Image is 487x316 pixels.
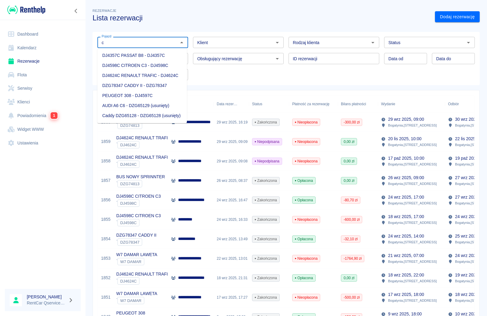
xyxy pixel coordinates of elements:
button: Sort [237,100,246,108]
a: Widget WWW [5,123,81,136]
a: 1859 [101,138,110,145]
p: Bogatynia , [STREET_ADDRESS] [388,200,437,206]
li: Caddy DZG65128 - DZG65128 (usunięty) [97,111,187,121]
p: 24 wrz 2025, 14:00 [388,233,424,239]
div: ` [116,277,171,285]
div: Klient [168,95,214,113]
span: Zakończona [252,236,279,242]
li: DZG78347 CADDY II - DZG78347 [97,81,187,91]
span: DZG78347 [118,240,142,245]
div: Bilans płatności [338,95,378,113]
p: DJ4624C RENAULT TRAFIC [116,271,171,277]
span: Rezerwacje [93,9,116,12]
span: Zakończona [252,197,279,203]
div: Wydanie [381,95,395,113]
span: Opłacona [293,236,315,242]
div: ` [116,141,171,148]
p: 18 wrz 2025, 22:00 [388,272,424,278]
div: ` [116,219,161,226]
span: Opłacona [293,275,315,281]
p: DJ4598C CITROEN C3 [116,213,161,219]
span: 0,00 zł [341,178,357,183]
span: DZG74813 [118,123,142,128]
span: DJ4624C [118,162,139,167]
button: Otwórz [369,38,377,47]
span: Zakończona [252,275,279,281]
span: DJ4624C [118,143,139,147]
p: DZG78347 CADDY II [116,232,156,238]
p: 20 lis 2025, 10:00 [388,136,422,142]
span: DZG74813 [118,182,142,186]
li: AUDI A6 C6 - DZG65129 (usunięty) [97,101,187,111]
span: Nieopłacona [293,158,320,164]
img: Renthelp logo [7,5,45,15]
p: 24 wrz 2025, 17:00 [388,194,424,200]
p: 29 wrz 2025, 09:00 [388,116,424,123]
p: 26 wrz 2025, 09:00 [388,175,424,181]
div: ` [116,238,156,246]
button: Otwórz [464,38,473,47]
div: ` [116,297,157,304]
button: Zwiń nawigację [72,7,81,15]
a: Rezerwacje [5,54,81,68]
a: 1851 [101,294,110,300]
a: Serwisy [5,82,81,95]
a: 1856 [101,197,110,203]
p: Bogatynia , [STREET_ADDRESS] [388,298,437,303]
input: DD.MM.YYYY [384,53,427,64]
li: PEUGEOT 308 - DJ4597C [97,91,187,101]
div: 24 wrz 2025, 16:33 [214,210,249,229]
a: 1854 [101,236,110,242]
div: 24 wrz 2025, 13:49 [214,229,249,249]
span: -80,70 zł [341,197,360,203]
div: 18 wrz 2025, 21:31 [214,268,249,288]
label: Pojazd [102,34,111,39]
span: Zakończona [252,217,279,222]
div: Bilans płatności [341,95,366,113]
a: 1858 [101,158,110,164]
a: Dashboard [5,27,81,41]
p: DJ4598C CITROEN C3 [116,193,161,200]
a: Flota [5,68,81,82]
p: 17 wrz 2025, 18:00 [388,291,424,298]
span: 0,00 zł [341,158,357,164]
span: -300,00 zł [341,120,362,125]
button: Zamknij [177,38,186,47]
div: ` [116,180,165,187]
span: Nieopłacona [293,295,320,300]
a: Powiadomienia1 [5,109,81,123]
span: Nieopłacona [293,139,320,144]
div: 29 wrz 2025, 16:19 [214,113,249,132]
button: Sort [459,100,468,108]
span: Nieopłacona [293,120,320,125]
div: 22 wrz 2025, 13:01 [214,249,249,268]
span: -32,10 zł [341,236,360,242]
p: Bogatynia , [STREET_ADDRESS] [388,161,437,167]
span: -1764,90 zł [341,256,364,261]
p: 21 wrz 2025, 07:00 [388,252,424,259]
span: DJ4598C [118,221,139,225]
span: Niepodpisana [252,139,282,144]
p: Bogatynia , [STREET_ADDRESS] [388,123,437,128]
div: Płatność za rezerwację [289,95,338,113]
span: 1 [51,112,58,119]
div: Data rezerwacji [214,95,249,113]
div: Odbiór [448,95,459,113]
a: Dodaj rezerwację [435,11,480,23]
span: W7 DAMAR [118,259,144,264]
a: Kalendarz [5,41,81,55]
span: W7 DAMAR [118,298,144,303]
p: 17 paź 2025, 10:00 [388,155,424,161]
div: ` [116,258,157,265]
span: DJ4598C [118,201,139,206]
p: W7 DAMAR LAWETA [116,252,157,258]
div: Płatność za rezerwację [292,95,330,113]
div: 17 wrz 2025, 17:27 [214,288,249,307]
span: Zakończona [252,295,279,300]
p: W7 DAMAR LAWETA [116,290,157,297]
p: BUS NOWY SPRINNTER [116,174,165,180]
a: Ustawienia [5,136,81,150]
li: DJ4357C PASSAT B8 - DJ4357C [97,50,187,61]
span: Zakończona [252,120,279,125]
div: ` [116,200,161,207]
